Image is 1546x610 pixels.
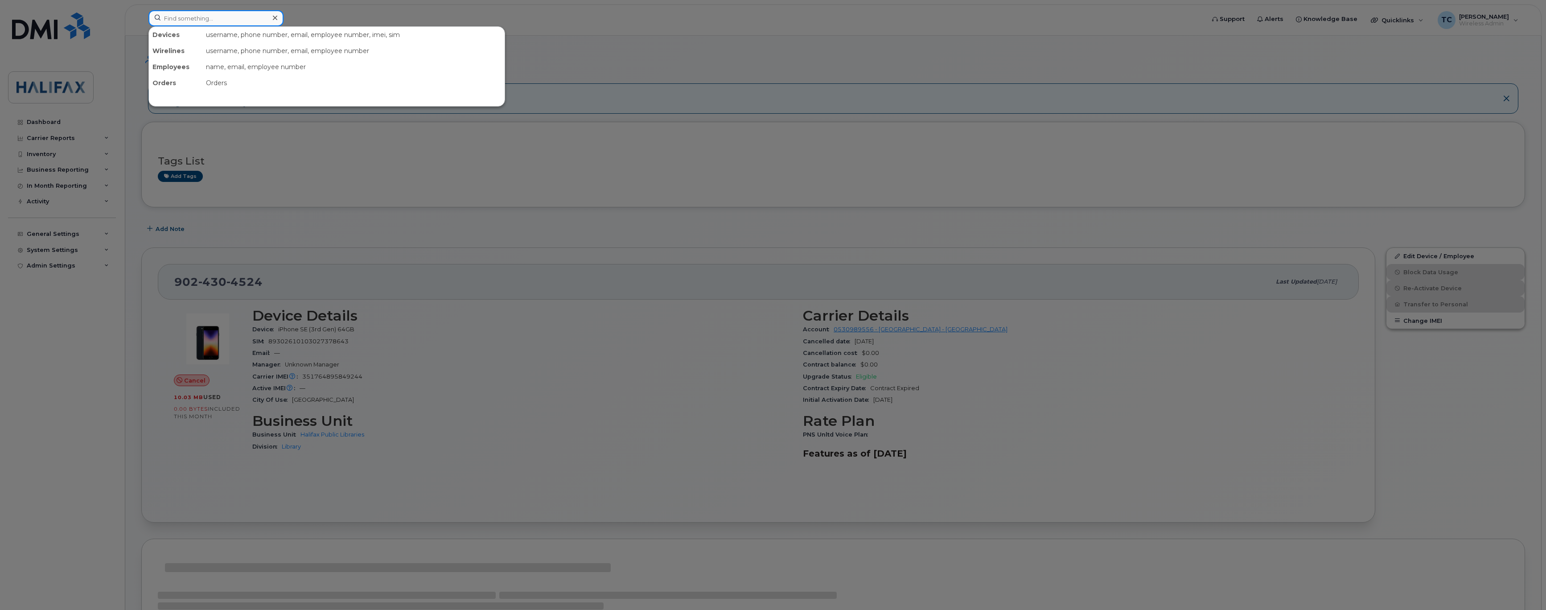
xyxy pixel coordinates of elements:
div: Wirelines [149,43,202,59]
div: name, email, employee number [202,59,505,75]
div: Orders [149,75,202,91]
div: Orders [202,75,505,91]
div: Employees [149,59,202,75]
div: username, phone number, email, employee number, imei, sim [202,27,505,43]
div: username, phone number, email, employee number [202,43,505,59]
div: Devices [149,27,202,43]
